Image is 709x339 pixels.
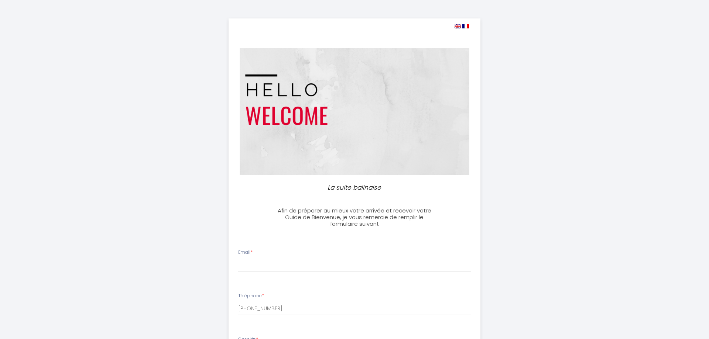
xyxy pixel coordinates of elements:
[462,24,469,28] img: fr.png
[275,183,434,193] p: La suite balinaise
[238,293,264,300] label: Téléphone
[455,24,461,28] img: en.png
[272,207,436,227] h3: Afin de préparer au mieux votre arrivée et recevoir votre Guide de Bienvenue, je vous remercie de...
[238,249,253,256] label: Email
